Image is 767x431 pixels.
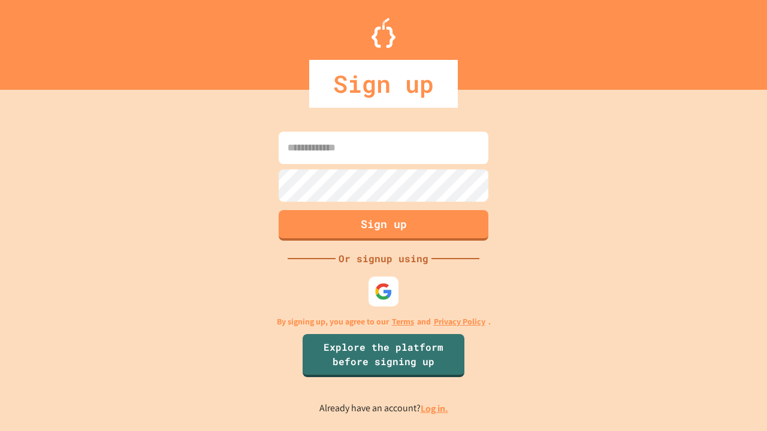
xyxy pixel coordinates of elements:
[303,334,464,377] a: Explore the platform before signing up
[668,331,755,382] iframe: chat widget
[434,315,485,328] a: Privacy Policy
[421,402,448,415] a: Log in.
[279,210,488,241] button: Sign up
[336,251,431,266] div: Or signup using
[372,18,395,48] img: Logo.svg
[717,383,755,419] iframe: chat widget
[392,315,414,328] a: Terms
[277,315,491,328] p: By signing up, you agree to our and .
[319,401,448,416] p: Already have an account?
[375,283,392,301] img: google-icon.svg
[309,60,458,108] div: Sign up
